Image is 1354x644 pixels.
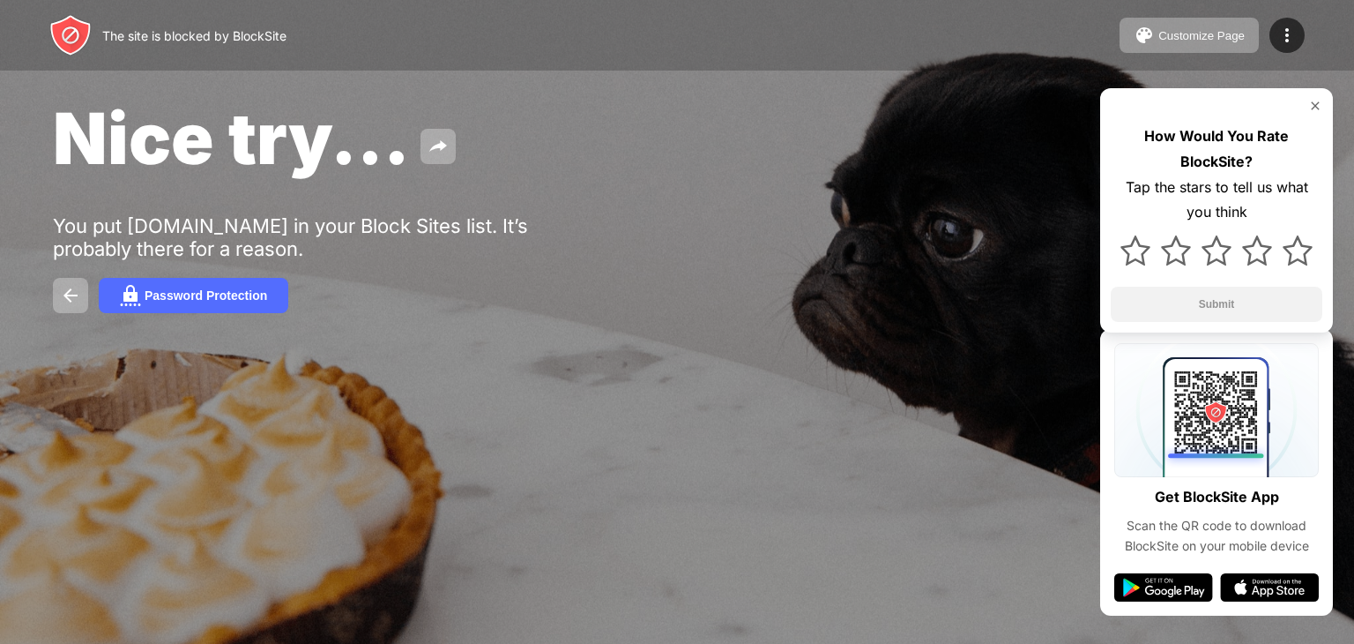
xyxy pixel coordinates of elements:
[120,285,141,306] img: password.svg
[1120,236,1150,266] img: star.svg
[1114,573,1213,602] img: google-play.svg
[1111,124,1322,175] div: How Would You Rate BlockSite?
[53,95,410,181] span: Nice try...
[1120,18,1259,53] button: Customize Page
[145,288,267,303] div: Password Protection
[1276,25,1298,46] img: menu-icon.svg
[102,28,286,43] div: The site is blocked by BlockSite
[1134,25,1155,46] img: pallet.svg
[1111,287,1322,322] button: Submit
[1155,484,1279,510] div: Get BlockSite App
[53,214,598,260] div: You put [DOMAIN_NAME] in your Block Sites list. It’s probably there for a reason.
[1161,236,1191,266] img: star.svg
[428,136,449,157] img: share.svg
[1220,573,1319,602] img: app-store.svg
[1111,175,1322,226] div: Tap the stars to tell us what you think
[60,285,81,306] img: back.svg
[99,278,288,313] button: Password Protection
[1308,99,1322,113] img: rate-us-close.svg
[1158,29,1245,42] div: Customize Page
[1242,236,1272,266] img: star.svg
[1114,516,1319,556] div: Scan the QR code to download BlockSite on your mobile device
[1114,343,1319,477] img: qrcode.svg
[1201,236,1231,266] img: star.svg
[1283,236,1313,266] img: star.svg
[49,14,92,56] img: header-logo.svg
